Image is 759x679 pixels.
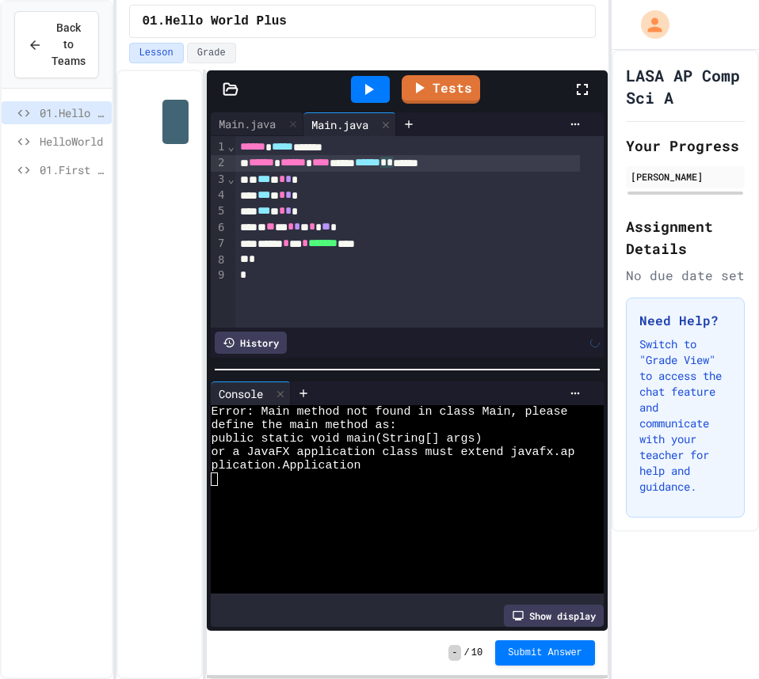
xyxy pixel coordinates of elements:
[211,432,482,446] span: public static void main(String[] args)
[40,104,105,121] span: 01.Hello World Plus
[40,161,105,178] span: 01.First Practice!
[14,11,99,78] button: Back to Teams
[211,139,227,155] div: 1
[639,311,731,330] h3: Need Help?
[464,647,470,659] span: /
[303,112,396,136] div: Main.java
[626,64,745,108] h1: LASA AP Comp Sci A
[626,135,745,157] h2: Your Progress
[211,172,227,188] div: 3
[448,645,460,661] span: -
[211,116,284,132] div: Main.java
[211,252,227,268] div: 8
[211,236,227,252] div: 7
[227,173,235,185] span: Fold line
[143,12,287,31] span: 01.Hello World Plus
[211,188,227,203] div: 4
[211,385,271,402] div: Console
[508,647,582,659] span: Submit Answer
[211,112,303,136] div: Main.java
[211,405,567,419] span: Error: Main method not found in class Main, please
[211,459,360,472] span: plication.Application
[631,169,740,184] div: [PERSON_NAME]
[211,203,227,219] div: 5
[211,220,227,236] div: 6
[639,336,731,495] p: Switch to "Grade View" to access the chat feature and communicate with your teacher for help and ...
[626,266,745,285] div: No due date set
[211,155,227,171] div: 2
[504,605,604,627] div: Show display
[211,267,227,283] div: 9
[211,381,291,405] div: Console
[211,446,574,459] span: or a JavaFX application class must extend javafx.ap
[402,75,480,104] a: Tests
[187,43,236,63] button: Grade
[626,215,745,260] h2: Assignment Details
[40,133,105,150] span: HelloWorld
[51,20,86,70] span: Back to Teams
[471,647,482,659] span: 10
[227,140,235,153] span: Fold line
[495,640,595,666] button: Submit Answer
[303,116,376,133] div: Main.java
[215,332,287,354] div: History
[211,419,396,432] span: define the main method as:
[624,6,673,43] div: My Account
[129,43,184,63] button: Lesson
